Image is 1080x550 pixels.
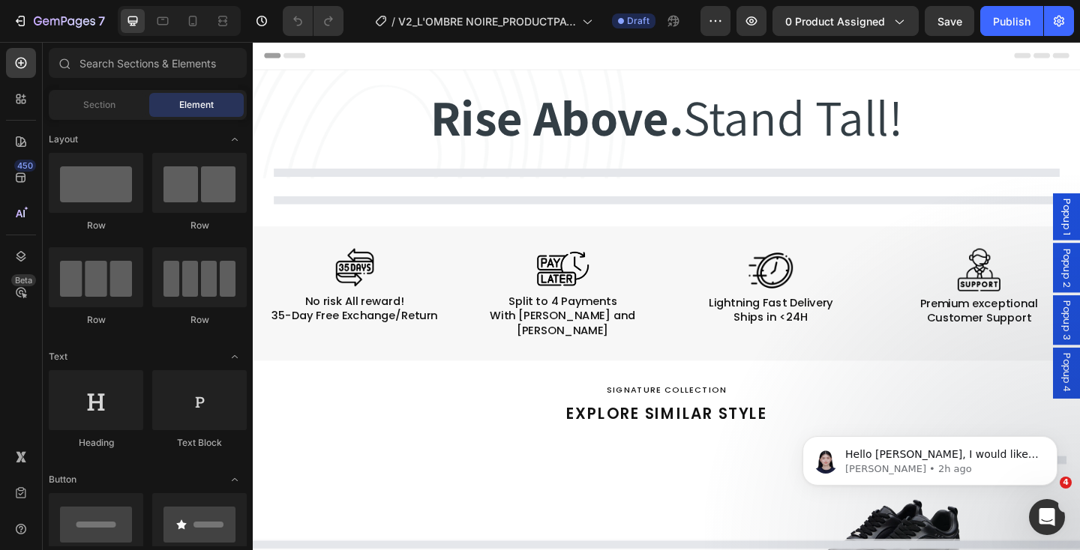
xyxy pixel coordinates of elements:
[152,436,247,450] div: Text Block
[391,13,395,29] span: /
[980,6,1043,36] button: Publish
[309,219,365,275] img: Icon for L'EXUDE's 'Pay Later' option, letting customers split payments into 4 installments with ...
[398,13,576,29] span: V2_L'OMBRE NOIRE_PRODUCTPAGE ([DATE])
[877,282,892,324] span: Popup 3
[152,219,247,232] div: Row
[877,339,892,382] span: Popup 4
[152,313,247,327] div: Row
[49,313,143,327] div: Row
[253,42,1080,550] iframe: Design area
[766,225,813,271] img: Icon for L'EXUDE's premium customer support, ensuring exceptional service and assistance for all ...
[627,14,649,28] span: Draft
[83,98,115,112] span: Section
[877,171,892,210] span: Popup 1
[49,133,78,146] span: Layout
[49,473,76,486] span: Button
[98,12,105,30] p: 7
[780,405,1080,510] iframe: Intercom notifications message
[49,219,143,232] div: Row
[937,15,962,28] span: Save
[11,274,36,286] div: Beta
[453,275,673,309] h2: Lightning Fast Delivery Ships in <24H
[993,13,1030,29] div: Publish
[539,225,587,273] img: Icon representing L'EXUDE's lightning-fast delivery service, ensuring orders are shipped in under...
[785,13,885,29] span: 0 product assigned
[49,350,67,363] span: Text
[877,225,892,267] span: Popup 2
[679,276,900,310] h2: Premium exceptional Customer Support
[49,48,247,78] input: Search Sections & Elements
[49,436,143,450] div: Heading
[223,468,247,492] span: Toggle open
[193,46,468,118] strong: Rise Above.
[223,127,247,151] span: Toggle open
[14,160,36,172] div: 450
[223,345,247,369] span: Toggle open
[6,6,112,36] button: 7
[90,225,131,266] img: Icon representing L'EXUDE's 35-day free exchange and return policy with the text "No risk, All re...
[1060,477,1072,489] span: 4
[772,6,919,36] button: 0 product assigned
[1029,499,1065,535] iframe: Intercom live chat
[283,6,343,36] div: Undo/Redo
[925,6,974,36] button: Save
[179,98,214,112] span: Element
[226,274,447,323] h2: Split to 4 Payments With [PERSON_NAME] and [PERSON_NAME]
[191,45,709,119] h2: Stand Tall!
